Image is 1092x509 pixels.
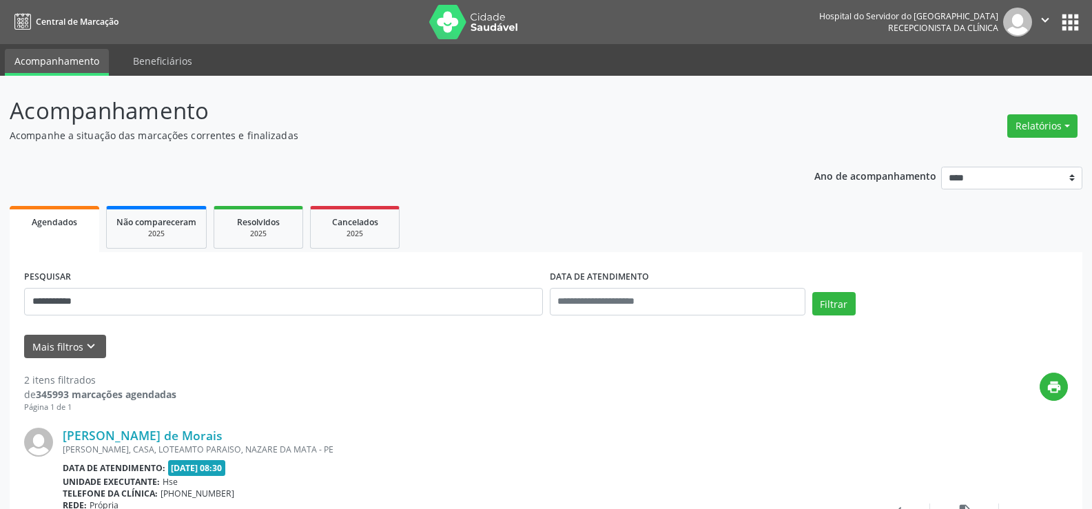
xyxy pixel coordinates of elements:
[237,216,280,228] span: Resolvidos
[163,476,178,488] span: Hse
[116,229,196,239] div: 2025
[1032,8,1058,37] button: 
[320,229,389,239] div: 2025
[36,388,176,401] strong: 345993 marcações agendadas
[24,402,176,413] div: Página 1 de 1
[123,49,202,73] a: Beneficiários
[24,335,106,359] button: Mais filtroskeyboard_arrow_down
[10,94,761,128] p: Acompanhamento
[63,488,158,499] b: Telefone da clínica:
[10,10,119,33] a: Central de Marcação
[24,387,176,402] div: de
[24,428,53,457] img: img
[5,49,109,76] a: Acompanhamento
[83,339,99,354] i: keyboard_arrow_down
[161,488,234,499] span: [PHONE_NUMBER]
[819,10,998,22] div: Hospital do Servidor do [GEOGRAPHIC_DATA]
[24,267,71,288] label: PESQUISAR
[814,167,936,184] p: Ano de acompanhamento
[32,216,77,228] span: Agendados
[1038,12,1053,28] i: 
[332,216,378,228] span: Cancelados
[1058,10,1082,34] button: apps
[812,292,856,315] button: Filtrar
[1007,114,1078,138] button: Relatórios
[24,373,176,387] div: 2 itens filtrados
[63,428,223,443] a: [PERSON_NAME] de Morais
[36,16,119,28] span: Central de Marcação
[224,229,293,239] div: 2025
[1003,8,1032,37] img: img
[168,460,226,476] span: [DATE] 08:30
[1040,373,1068,401] button: print
[1047,380,1062,395] i: print
[888,22,998,34] span: Recepcionista da clínica
[63,476,160,488] b: Unidade executante:
[116,216,196,228] span: Não compareceram
[550,267,649,288] label: DATA DE ATENDIMENTO
[63,462,165,474] b: Data de atendimento:
[10,128,761,143] p: Acompanhe a situação das marcações correntes e finalizadas
[63,444,861,455] div: [PERSON_NAME], CASA, LOTEAMTO PARAISO, NAZARE DA MATA - PE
